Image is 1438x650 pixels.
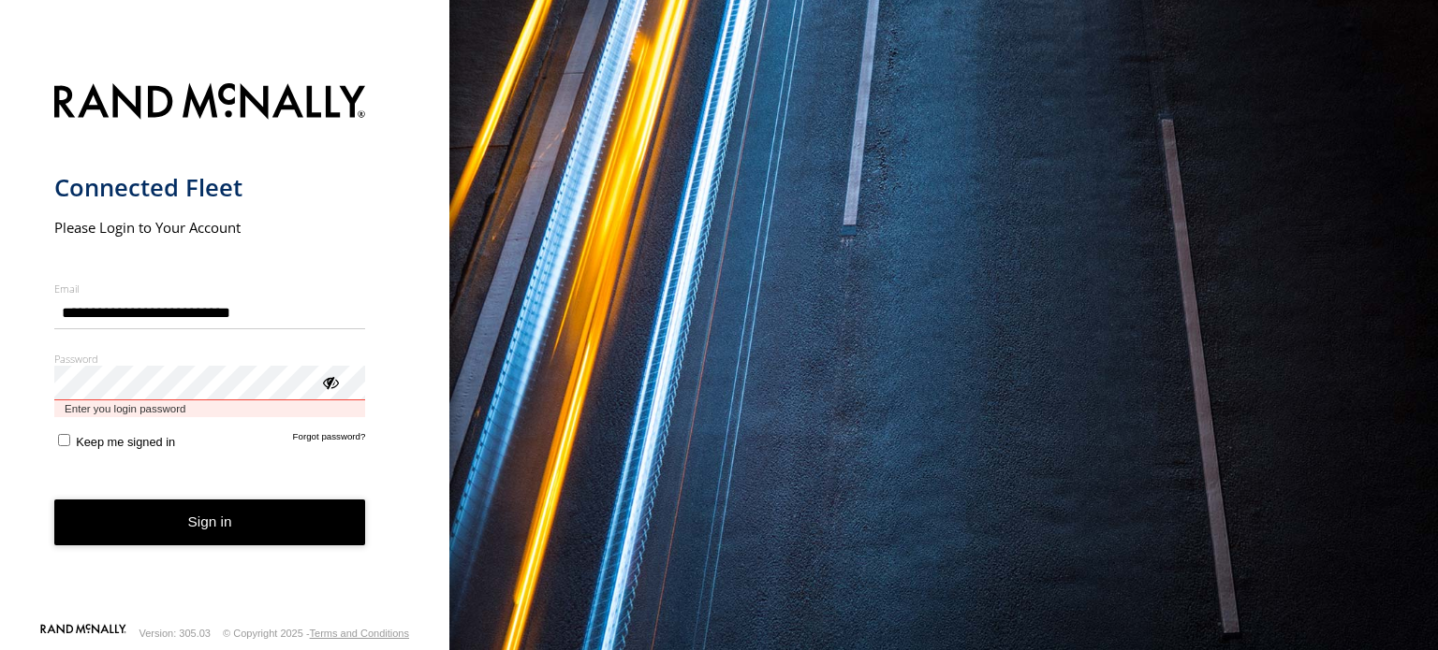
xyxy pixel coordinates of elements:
label: Password [54,352,366,366]
a: Terms and Conditions [310,628,409,639]
h2: Please Login to Your Account [54,218,366,237]
span: Enter you login password [54,400,366,418]
input: Keep me signed in [58,434,70,446]
label: Email [54,282,366,296]
span: Keep me signed in [76,435,175,449]
h1: Connected Fleet [54,172,366,203]
button: Sign in [54,499,366,545]
a: Visit our Website [40,624,126,643]
div: © Copyright 2025 - [223,628,409,639]
img: Rand McNally [54,79,366,127]
form: main [54,72,396,622]
div: ViewPassword [320,372,339,391]
a: Forgot password? [293,431,366,449]
div: Version: 305.03 [139,628,211,639]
